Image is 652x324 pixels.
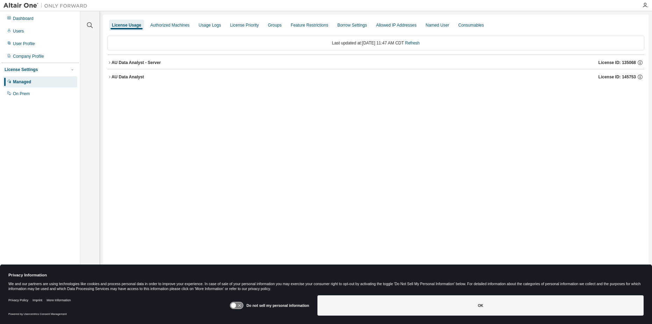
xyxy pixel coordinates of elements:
[13,54,44,59] div: Company Profile
[337,22,367,28] div: Borrow Settings
[405,41,420,45] a: Refresh
[112,22,141,28] div: License Usage
[3,2,91,9] img: Altair One
[5,67,38,72] div: License Settings
[13,79,31,85] div: Managed
[230,22,259,28] div: License Priority
[107,36,644,50] div: Last updated at: [DATE] 11:47 AM CDT
[150,22,189,28] div: Authorized Machines
[112,60,161,65] div: AU Data Analyst - Server
[376,22,417,28] div: Allowed IP Addresses
[599,60,636,65] span: License ID: 135068
[112,74,144,80] div: AU Data Analyst
[599,74,636,80] span: License ID: 145753
[425,22,449,28] div: Named User
[13,16,34,21] div: Dashboard
[13,41,35,47] div: User Profile
[291,22,328,28] div: Feature Restrictions
[199,22,221,28] div: Usage Logs
[107,69,644,85] button: AU Data AnalystLicense ID: 145753
[13,28,24,34] div: Users
[458,22,484,28] div: Consumables
[268,22,281,28] div: Groups
[107,55,644,70] button: AU Data Analyst - ServerLicense ID: 135068
[13,91,30,97] div: On Prem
